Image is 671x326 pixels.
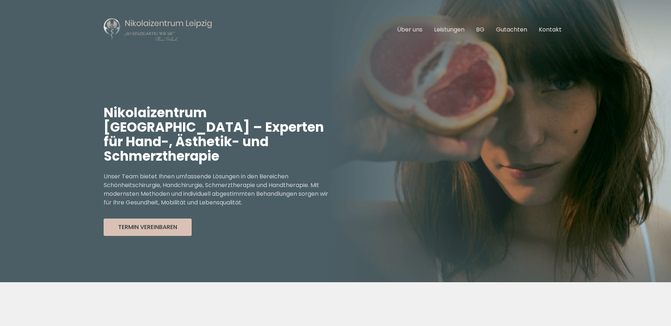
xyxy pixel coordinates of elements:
a: Gutachten [496,25,527,34]
button: Termin Vereinbaren [104,219,192,236]
img: Nikolaizentrum Leipzig Logo [104,17,212,42]
a: Leistungen [434,25,464,34]
a: BG [476,25,484,34]
p: Unser Team bietet Ihnen umfassende Lösungen in den Bereichen Schönheitschirurgie, Handchirurgie, ... [104,172,335,207]
h1: Nikolaizentrum [GEOGRAPHIC_DATA] – Experten für Hand-, Ästhetik- und Schmerztherapie [104,106,335,164]
a: Über uns [397,25,422,34]
a: Kontakt [539,25,562,34]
